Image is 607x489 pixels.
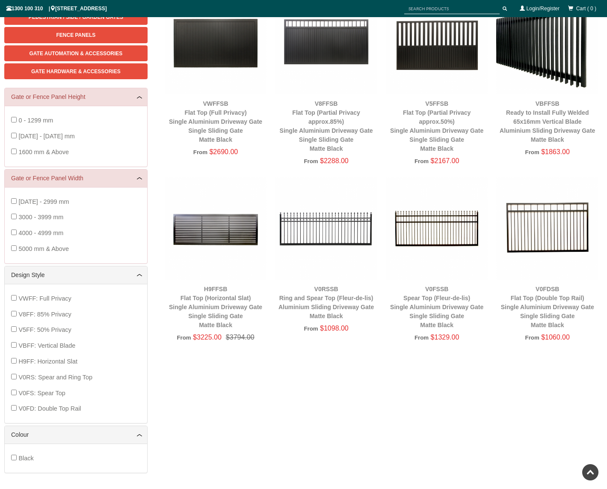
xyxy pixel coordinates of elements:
a: V0RSSBRing and Spear Top (Fleur-de-lis)Aluminium Sliding Driveway GateMatte Black [278,286,374,319]
img: H9FFSB - Flat Top (Horizontal Slat) - Single Aluminium Driveway Gate - Single Sliding Gate - Matt... [165,177,267,280]
span: V5FF: 50% Privacy [18,326,71,333]
span: From [177,334,191,341]
a: Design Style [11,271,141,280]
a: H9FFSBFlat Top (Horizontal Slat)Single Aluminium Driveway GateSingle Sliding GateMatte Black [169,286,262,328]
a: V8FFSBFlat Top (Partial Privacy approx.85%)Single Aluminium Driveway GateSingle Sliding GateMatte... [280,100,373,152]
span: From [304,158,318,164]
span: VWFF: Full Privacy [18,295,71,302]
a: Fence Panels [4,27,148,43]
span: V0FD: Double Top Rail [18,405,81,412]
a: VWFFSBFlat Top (Full Privacy)Single Aluminium Driveway GateSingle Sliding GateMatte Black [169,100,262,143]
span: From [193,149,207,155]
a: Gate or Fence Panel Height [11,92,141,101]
input: SEARCH PRODUCTS [404,3,500,14]
img: V0FSSB - Spear Top (Fleur-de-lis) - Single Aluminium Driveway Gate - Single Sliding Gate - Matte ... [386,177,488,280]
span: [DATE] - [DATE] mm [18,133,74,140]
span: 3000 - 3999 mm [18,214,63,221]
span: Cart ( 0 ) [576,6,596,12]
span: 0 - 1299 mm [18,117,53,124]
a: Colour [11,430,141,439]
span: 5000 mm & Above [18,245,69,252]
span: $3794.00 [222,334,255,341]
span: From [525,149,539,155]
span: Gate Hardware & Accessories [31,69,121,75]
span: From [415,158,429,164]
span: $2690.00 [209,148,238,155]
span: From [304,325,318,332]
span: $3225.00 [193,334,222,341]
span: 1600 mm & Above [18,149,69,155]
span: $1098.00 [320,325,349,332]
span: Gate Automation & Accessories [29,51,122,57]
img: V0RSSB - Ring and Spear Top (Fleur-de-lis) - Aluminium Sliding Driveway Gate - Matte Black - Gate... [275,177,377,280]
img: V0FDSB - Flat Top (Double Top Rail) - Single Aluminium Driveway Gate - Single Sliding Gate - Matt... [496,177,598,280]
iframe: LiveChat chat widget [436,260,607,459]
span: 1300 100 310 | [STREET_ADDRESS] [6,6,107,12]
span: V8FF: 85% Privacy [18,311,71,318]
span: V0RS: Spear and Ring Top [18,374,92,381]
a: Gate Automation & Accessories [4,45,148,61]
span: [DATE] - 2999 mm [18,198,69,205]
span: $1863.00 [541,148,570,155]
a: Login/Register [527,6,560,12]
a: Gate Hardware & Accessories [4,63,148,79]
span: Pedestrian / Side / Garden Gates [29,14,123,20]
span: $2288.00 [320,157,349,164]
span: H9FF: Horizontal Slat [18,358,77,365]
span: Black [18,455,33,462]
a: VBFFSBReady to Install Fully Welded 65x16mm Vertical BladeAluminium Sliding Driveway GateMatte Black [500,100,595,143]
span: VBFF: Vertical Blade [18,342,75,349]
span: 4000 - 4999 mm [18,230,63,236]
span: V0FS: Spear Top [18,390,65,397]
span: From [415,334,429,341]
a: Gate or Fence Panel Width [11,174,141,183]
span: $1329.00 [431,334,459,341]
a: V5FFSBFlat Top (Partial Privacy approx.50%)Single Aluminium Driveway GateSingle Sliding GateMatte... [390,100,483,152]
span: $2167.00 [431,157,459,164]
span: Fence Panels [56,32,95,38]
a: V0FSSBSpear Top (Fleur-de-lis)Single Aluminium Driveway GateSingle Sliding GateMatte Black [390,286,483,328]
